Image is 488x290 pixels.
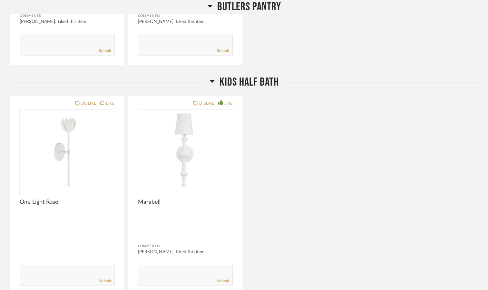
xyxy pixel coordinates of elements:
span: Marabell [138,199,233,206]
div: DISLIKE [199,100,214,107]
img: undefined [138,110,233,191]
span: KIDS HALF BATH [220,75,279,89]
div: LIKE [224,100,233,107]
a: Submit [217,278,229,284]
div: 0 [138,110,233,191]
div: DISLIKE [81,100,96,107]
a: Submit [99,278,111,284]
a: Submit [99,48,111,54]
div: [PERSON_NAME]: Liked this item. [138,18,233,25]
div: Comments: [138,13,233,19]
div: Comments: [20,13,115,19]
div: [PERSON_NAME]: Liked this item. [138,249,233,255]
div: 0 [20,110,115,191]
a: Submit [217,48,229,54]
div: LIKE [106,100,114,107]
div: [PERSON_NAME]: Liked this item. [20,18,115,25]
span: One Light Rose [20,199,115,206]
div: Comments: [138,243,233,249]
img: undefined [20,110,115,191]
